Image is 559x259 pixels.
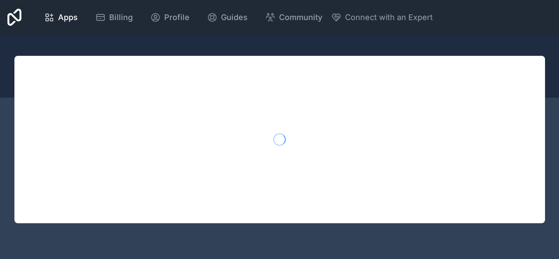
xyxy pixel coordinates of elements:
a: Community [258,8,329,27]
span: Billing [109,11,133,24]
button: Connect with an Expert [331,11,433,24]
a: Guides [200,8,255,27]
a: Billing [88,8,140,27]
span: Apps [58,11,78,24]
span: Profile [164,11,190,24]
span: Guides [221,11,248,24]
a: Apps [37,8,85,27]
span: Community [279,11,322,24]
span: Connect with an Expert [345,11,433,24]
a: Profile [143,8,197,27]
